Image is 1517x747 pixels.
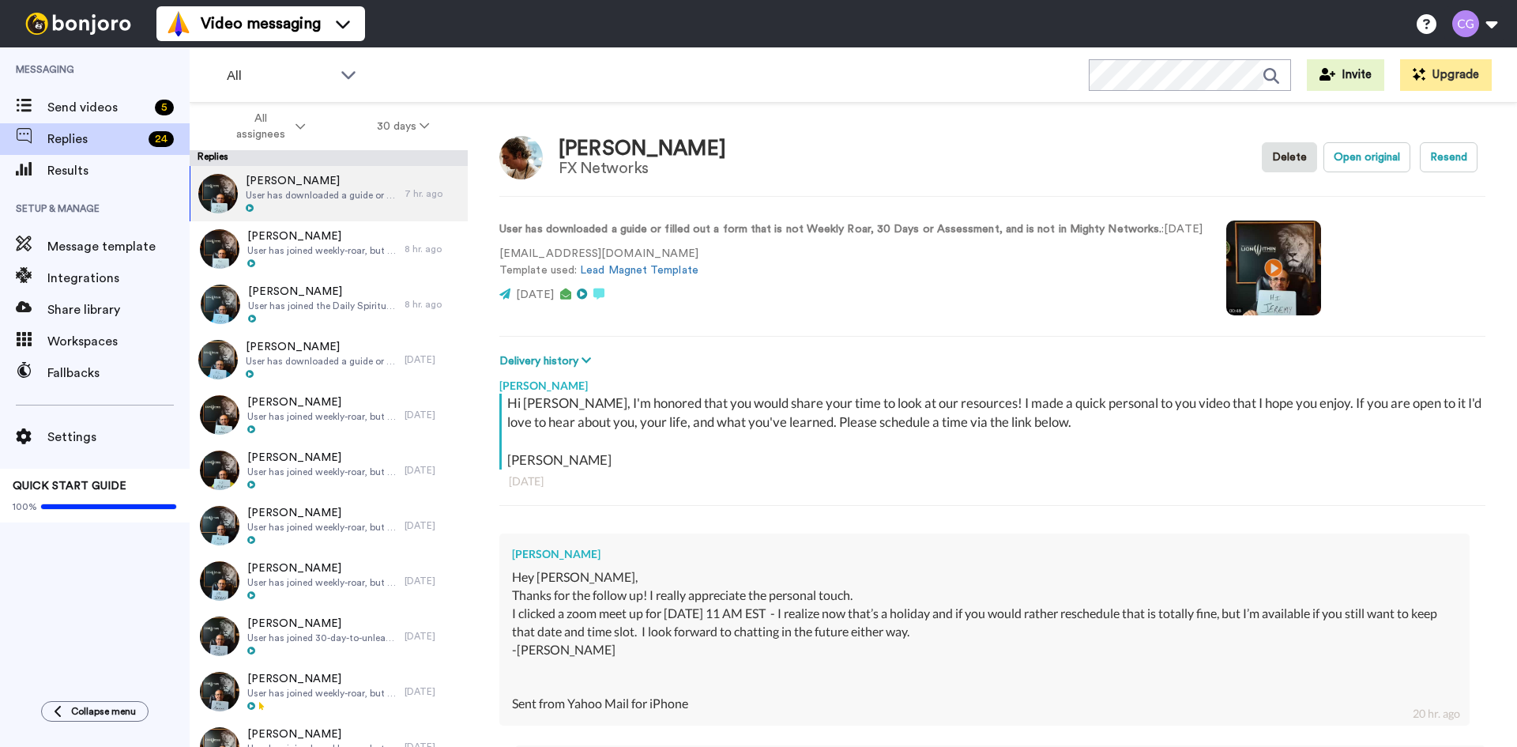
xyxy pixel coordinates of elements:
div: FX Networks [559,160,726,177]
a: [PERSON_NAME]User has downloaded a guide or filled out a form that is not Weekly Roar, 30 Days or... [190,332,468,387]
img: 93730af7-cb1e-4d85-a092-be4b591c04ca-thumb.jpg [198,174,238,213]
img: ae31d59b-7989-487f-b9db-f61f650fd8e2-thumb.jpg [201,285,240,324]
img: 0a4bed3b-cc8f-40b4-8f26-9447b0659536-thumb.jpg [200,229,239,269]
div: 7 hr. ago [405,187,460,200]
div: Hey [PERSON_NAME], Thanks for the follow up! I really appreciate the personal touch. I clicked a ... [512,568,1457,713]
button: 30 days [341,112,465,141]
img: da7a8a6d-b0e2-4f4f-a1da-60881be82b73-thumb.jpg [200,561,239,601]
a: [PERSON_NAME]User has joined weekly-roar, but is not in Mighty Networks.[DATE] [190,387,468,443]
img: 2742ec8c-2e94-430f-8bac-e4c082f1c43b-thumb.jpg [198,340,238,379]
a: [PERSON_NAME]User has joined weekly-roar, but is not in Mighty Networks.[DATE] [190,553,468,609]
span: All [227,66,333,85]
span: 100% [13,500,37,513]
button: Open original [1323,142,1410,172]
span: [PERSON_NAME] [247,505,397,521]
button: Delivery history [499,353,596,370]
p: [EMAIL_ADDRESS][DOMAIN_NAME] Template used: [499,246,1203,279]
span: [PERSON_NAME] [247,671,397,687]
div: [DATE] [405,685,460,698]
span: Results [47,161,190,180]
a: [PERSON_NAME]User has joined weekly-roar, but is not in Mighty Networks.8 hr. ago [190,221,468,277]
button: Collapse menu [41,701,149,722]
div: [DATE] [405,519,460,532]
span: User has downloaded a guide or filled out a form that is not Weekly Roar, 30 Days or Assessment, ... [246,189,397,202]
a: [PERSON_NAME]User has joined weekly-roar, but is not in Mighty Networks.[DATE] [190,498,468,553]
img: 17e959a0-baf9-4947-86ac-bb59ab0b8d23-thumb.jpg [200,395,239,435]
button: All assignees [193,104,341,149]
span: Share library [47,300,190,319]
img: Image of Jeremy Allen [499,136,543,179]
div: [PERSON_NAME] [499,370,1485,394]
div: Hi [PERSON_NAME], I'm honored that you would share your time to look at our resources! I made a q... [507,394,1481,470]
span: Collapse menu [71,705,136,718]
strong: User has downloaded a guide or filled out a form that is not Weekly Roar, 30 Days or Assessment, ... [499,224,1161,235]
span: Video messaging [201,13,321,35]
span: User has joined the Daily Spiritual Kick Off [248,300,397,312]
img: vm-color.svg [166,11,191,36]
div: 20 hr. ago [1413,706,1460,722]
span: Settings [47,428,190,447]
div: [DATE] [509,473,1476,489]
span: Workspaces [47,332,190,351]
span: [PERSON_NAME] [246,339,397,355]
span: All assignees [228,111,292,142]
span: User has joined weekly-roar, but is not in Mighty Networks. [247,244,397,257]
span: Fallbacks [47,364,190,383]
span: User has joined weekly-roar, but is not in Mighty Networks. [247,687,397,700]
button: Delete [1262,142,1317,172]
img: 7cf7b35a-a901-428a-ac21-114c6bca9078-thumb.jpg [200,506,239,545]
div: [PERSON_NAME] [512,546,1457,562]
button: Upgrade [1400,59,1492,91]
button: Invite [1307,59,1384,91]
div: Replies [190,150,468,166]
span: User has joined weekly-roar, but is not in Mighty Networks. [247,521,397,534]
a: [PERSON_NAME]User has joined weekly-roar, but is not in Mighty Networks.[DATE] [190,664,468,719]
span: User has joined weekly-roar, but is not in Mighty Networks. [247,466,397,478]
a: [PERSON_NAME]User has joined 30-day-to-unleash, but is not in Mighty Networks.[DATE] [190,609,468,664]
p: : [DATE] [499,221,1203,238]
span: [DATE] [516,289,554,300]
span: [PERSON_NAME] [247,228,397,244]
span: [PERSON_NAME] [247,726,397,742]
span: User has joined 30-day-to-unleash, but is not in Mighty Networks. [247,632,397,644]
div: [DATE] [405,353,460,366]
button: Resend [1420,142,1477,172]
div: [PERSON_NAME] [559,138,726,160]
span: Message template [47,237,190,256]
div: 24 [149,131,174,147]
span: [PERSON_NAME] [248,284,397,300]
a: [PERSON_NAME]User has joined weekly-roar, but is not in Mighty Networks.[DATE] [190,443,468,498]
img: 37429977-85bf-48b8-ab4f-dec9dd02afe0-thumb.jpg [200,672,239,711]
div: [DATE] [405,464,460,477]
div: 8 hr. ago [405,243,460,255]
span: User has downloaded a guide or filled out a form that is not Weekly Roar, 30 Days or Assessment, ... [246,355,397,368]
span: [PERSON_NAME] [247,394,397,410]
div: 8 hr. ago [405,298,460,311]
span: User has joined weekly-roar, but is not in Mighty Networks. [247,410,397,423]
span: [PERSON_NAME] [247,450,397,466]
img: b5b3f546-fd27-4502-a231-54029f1d9c12-thumb.jpg [200,451,239,490]
a: [PERSON_NAME]User has joined the Daily Spiritual Kick Off8 hr. ago [190,277,468,332]
span: [PERSON_NAME] [246,173,397,189]
div: [DATE] [405,409,460,421]
span: Send videos [47,98,149,117]
div: [DATE] [405,630,460,643]
img: edfaa29d-fc98-448d-9133-f94cd0fef1d1-thumb.jpg [200,617,239,656]
div: 5 [155,100,174,115]
span: User has joined weekly-roar, but is not in Mighty Networks. [247,576,397,589]
span: [PERSON_NAME] [247,560,397,576]
span: [PERSON_NAME] [247,616,397,632]
a: Lead Magnet Template [580,265,698,276]
span: QUICK START GUIDE [13,481,126,492]
div: [DATE] [405,575,460,587]
a: [PERSON_NAME]User has downloaded a guide or filled out a form that is not Weekly Roar, 30 Days or... [190,166,468,221]
img: bj-logo-header-white.svg [19,13,137,35]
span: Integrations [47,269,190,288]
span: Replies [47,130,142,149]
